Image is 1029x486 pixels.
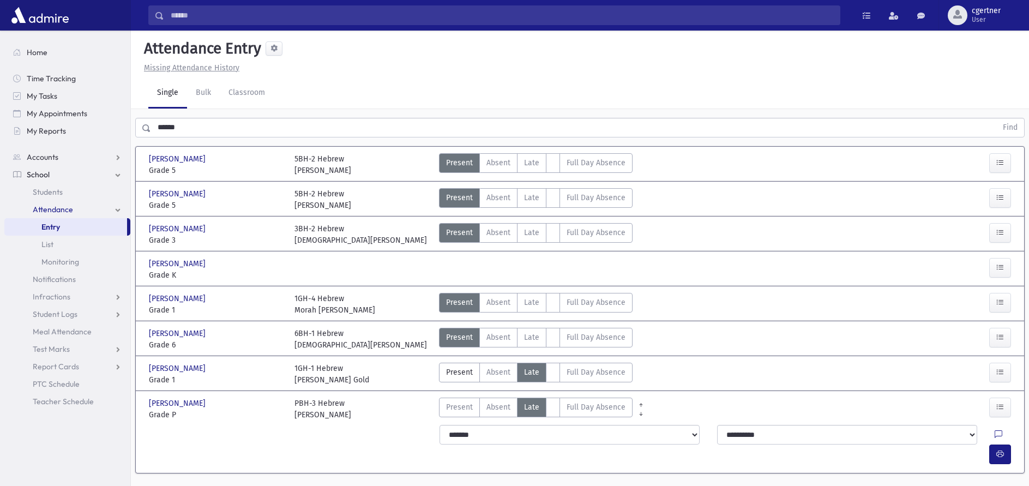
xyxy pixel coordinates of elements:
div: AttTypes [439,188,633,211]
span: Grade 1 [149,374,284,386]
span: Absent [486,297,510,308]
h5: Attendance Entry [140,39,261,58]
span: Full Day Absence [567,227,625,238]
span: List [41,239,53,249]
div: AttTypes [439,153,633,176]
span: [PERSON_NAME] [149,258,208,269]
span: My Appointments [27,109,87,118]
span: Students [33,187,63,197]
div: AttTypes [439,363,633,386]
span: Present [446,157,473,169]
span: Entry [41,222,60,232]
div: 1GH-1 Hebrew [PERSON_NAME] Gold [294,363,369,386]
span: Full Day Absence [567,332,625,343]
div: 5BH-2 Hebrew [PERSON_NAME] [294,188,351,211]
a: Time Tracking [4,70,130,87]
a: Classroom [220,78,274,109]
a: My Reports [4,122,130,140]
span: [PERSON_NAME] [149,188,208,200]
span: Absent [486,157,510,169]
a: Meal Attendance [4,323,130,340]
span: Accounts [27,152,58,162]
span: Student Logs [33,309,77,319]
a: Single [148,78,187,109]
span: Time Tracking [27,74,76,83]
a: Missing Attendance History [140,63,239,73]
a: List [4,236,130,253]
span: [PERSON_NAME] [149,223,208,235]
span: Late [524,297,539,308]
div: PBH-3 Hebrew [PERSON_NAME] [294,398,351,421]
div: AttTypes [439,398,633,421]
div: 1GH-4 Hebrew Morah [PERSON_NAME] [294,293,375,316]
img: AdmirePro [9,4,71,26]
span: Late [524,192,539,203]
span: [PERSON_NAME] [149,153,208,165]
a: Student Logs [4,305,130,323]
span: Present [446,192,473,203]
span: [PERSON_NAME] [149,363,208,374]
span: Late [524,157,539,169]
span: cgertner [972,7,1001,15]
span: Present [446,227,473,238]
span: Absent [486,367,510,378]
span: Present [446,297,473,308]
div: AttTypes [439,293,633,316]
span: Full Day Absence [567,401,625,413]
a: Attendance [4,201,130,218]
div: AttTypes [439,223,633,246]
span: Absent [486,227,510,238]
span: Grade P [149,409,284,421]
div: 5BH-2 Hebrew [PERSON_NAME] [294,153,351,176]
span: Report Cards [33,362,79,371]
a: Bulk [187,78,220,109]
span: [PERSON_NAME] [149,398,208,409]
span: Monitoring [41,257,79,267]
span: My Reports [27,126,66,136]
span: [PERSON_NAME] [149,293,208,304]
a: Report Cards [4,358,130,375]
span: Present [446,367,473,378]
a: Students [4,183,130,201]
span: Grade 1 [149,304,284,316]
a: Notifications [4,271,130,288]
div: AttTypes [439,328,633,351]
a: My Tasks [4,87,130,105]
a: Test Marks [4,340,130,358]
span: Late [524,332,539,343]
span: User [972,15,1001,24]
span: Grade 3 [149,235,284,246]
span: Full Day Absence [567,367,625,378]
a: My Appointments [4,105,130,122]
a: PTC Schedule [4,375,130,393]
span: Infractions [33,292,70,302]
span: Present [446,401,473,413]
span: Meal Attendance [33,327,92,337]
a: Accounts [4,148,130,166]
div: 3BH-2 Hebrew [DEMOGRAPHIC_DATA][PERSON_NAME] [294,223,427,246]
span: [PERSON_NAME] [149,328,208,339]
span: Absent [486,192,510,203]
a: Teacher Schedule [4,393,130,410]
a: School [4,166,130,183]
a: Entry [4,218,127,236]
span: Grade 5 [149,165,284,176]
span: My Tasks [27,91,57,101]
span: Present [446,332,473,343]
a: Home [4,44,130,61]
span: Home [27,47,47,57]
span: Late [524,367,539,378]
span: Late [524,401,539,413]
span: Notifications [33,274,76,284]
u: Missing Attendance History [144,63,239,73]
a: Monitoring [4,253,130,271]
span: Full Day Absence [567,297,625,308]
span: Full Day Absence [567,157,625,169]
span: Attendance [33,205,73,214]
span: PTC Schedule [33,379,80,389]
div: 6BH-1 Hebrew [DEMOGRAPHIC_DATA][PERSON_NAME] [294,328,427,351]
span: Absent [486,332,510,343]
span: Teacher Schedule [33,397,94,406]
span: Absent [486,401,510,413]
a: Infractions [4,288,130,305]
